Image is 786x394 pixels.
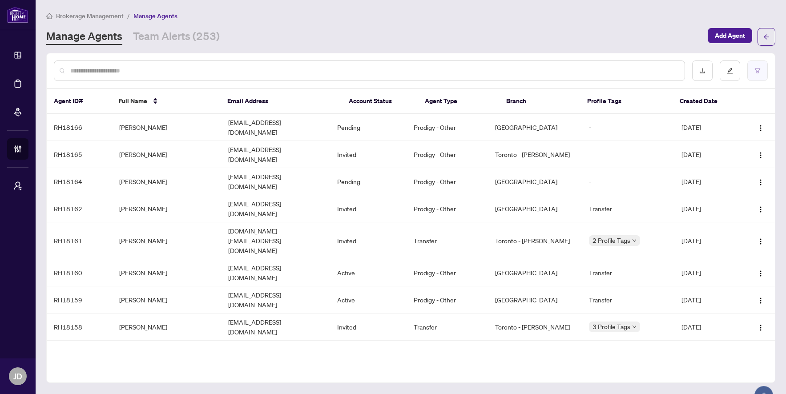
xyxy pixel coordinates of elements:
td: [EMAIL_ADDRESS][DOMAIN_NAME] [221,195,330,222]
span: Manage Agents [133,12,177,20]
button: Logo [754,265,768,280]
a: Team Alerts (253) [133,29,220,45]
td: [DATE] [674,222,740,259]
td: [PERSON_NAME] [112,141,221,168]
span: filter [754,68,761,74]
td: RH18165 [47,141,112,168]
th: Full Name [112,89,220,114]
td: Invited [330,341,407,368]
button: Logo [754,120,768,134]
button: Add Agent [708,28,752,43]
td: [GEOGRAPHIC_DATA] [488,168,582,195]
span: Add Agent [715,28,745,43]
span: down [632,325,637,329]
span: user-switch [13,181,22,190]
td: [DOMAIN_NAME][EMAIL_ADDRESS][DOMAIN_NAME] [221,222,330,259]
td: [PERSON_NAME] [112,314,221,341]
th: Email Address [220,89,342,114]
td: Transfer [407,314,488,341]
td: [GEOGRAPHIC_DATA] [488,286,582,314]
td: [PERSON_NAME] [112,259,221,286]
td: - [582,141,674,168]
td: [PERSON_NAME] [112,195,221,222]
a: Manage Agents [46,29,122,45]
td: [DATE] [674,286,740,314]
td: Invited [330,141,407,168]
td: RH18162 [47,195,112,222]
td: Toronto - [PERSON_NAME] [488,314,582,341]
span: arrow-left [763,34,770,40]
td: [EMAIL_ADDRESS][DOMAIN_NAME] [221,168,330,195]
td: Prodigy - Other [407,341,488,368]
th: Agent Type [418,89,499,114]
button: Logo [754,147,768,161]
td: [EMAIL_ADDRESS][DOMAIN_NAME] [221,114,330,141]
span: 3 Profile Tags [593,322,630,332]
td: RH18164 [47,168,112,195]
td: Invited [330,222,407,259]
td: [DATE] [674,259,740,286]
td: [PERSON_NAME] [112,168,221,195]
button: Open asap [750,363,777,390]
td: [EMAIL_ADDRESS][DOMAIN_NAME] [221,259,330,286]
th: Agent ID# [47,89,112,114]
img: Logo [757,238,764,245]
td: [DATE] [674,114,740,141]
span: JD [13,370,22,382]
span: down [632,238,637,243]
td: [GEOGRAPHIC_DATA] [488,195,582,222]
td: Invited [330,195,407,222]
td: Prodigy - Other [407,141,488,168]
td: Toronto - [PERSON_NAME] [488,222,582,259]
span: 2 Profile Tags [593,235,630,245]
td: Toronto - [PERSON_NAME] [488,341,582,368]
td: [PERSON_NAME] [112,114,221,141]
td: [EMAIL_ADDRESS][DOMAIN_NAME] [221,141,330,168]
td: Prodigy - Other [407,259,488,286]
img: Logo [757,206,764,213]
td: Prodigy - Other [407,195,488,222]
span: Full Name [119,96,147,106]
li: / [127,11,130,21]
img: Logo [757,125,764,132]
td: [DATE] [674,195,740,222]
img: Logo [757,179,764,186]
td: RH18161 [47,222,112,259]
td: Invited [330,314,407,341]
td: [DATE] [674,314,740,341]
span: edit [727,68,733,74]
button: Logo [754,233,768,248]
th: Account Status [342,89,418,114]
td: RH18158 [47,314,112,341]
td: RH18166 [47,114,112,141]
button: Logo [754,201,768,216]
td: Transfer [582,286,674,314]
td: Toronto - [PERSON_NAME] [488,141,582,168]
td: [GEOGRAPHIC_DATA] [488,259,582,286]
img: Logo [757,324,764,331]
td: Prodigy - Other [407,114,488,141]
button: filter [747,60,768,81]
td: [DATE] [674,168,740,195]
td: Prodigy - Other [407,168,488,195]
td: Prodigy - Other [407,286,488,314]
td: - [582,168,674,195]
td: [DATE] [674,341,740,368]
button: download [692,60,713,81]
th: Created Date [673,89,738,114]
th: Branch [499,89,580,114]
img: Logo [757,152,764,159]
td: Pending [330,114,407,141]
td: RH18159 [47,286,112,314]
img: Logo [757,270,764,277]
td: [DATE] [674,141,740,168]
td: Active [330,259,407,286]
span: Brokerage Management [56,12,124,20]
td: Pending [330,168,407,195]
td: - [582,114,674,141]
img: Logo [757,297,764,304]
button: Logo [754,320,768,334]
button: Logo [754,293,768,307]
td: Transfer [582,259,674,286]
td: Transfer [582,195,674,222]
